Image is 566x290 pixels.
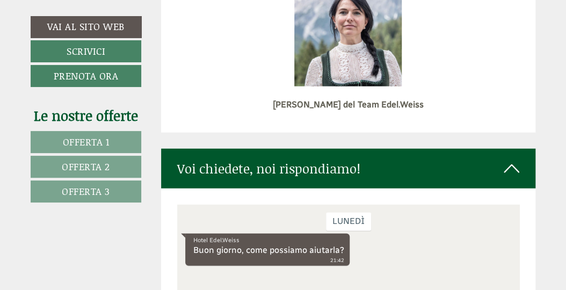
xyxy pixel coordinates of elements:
small: 21:42 [16,52,167,60]
div: Voi chiedete, noi rispondiamo! [161,149,536,189]
div: Buon giorno, come possiamo aiutarla? [8,29,172,62]
span: Offerta 1 [63,135,110,149]
a: Scrivici [31,40,141,62]
div: Hotel Edel.Weiss [16,31,167,40]
span: Offerta 2 [62,160,110,173]
a: Vai al sito web [31,16,141,38]
span: Offerta 3 [62,184,110,198]
a: Prenota ora [31,65,141,87]
div: lunedì [149,8,194,26]
strong: [PERSON_NAME] del Team Edel.Weiss [273,99,423,110]
div: Le nostre offerte [31,106,141,126]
